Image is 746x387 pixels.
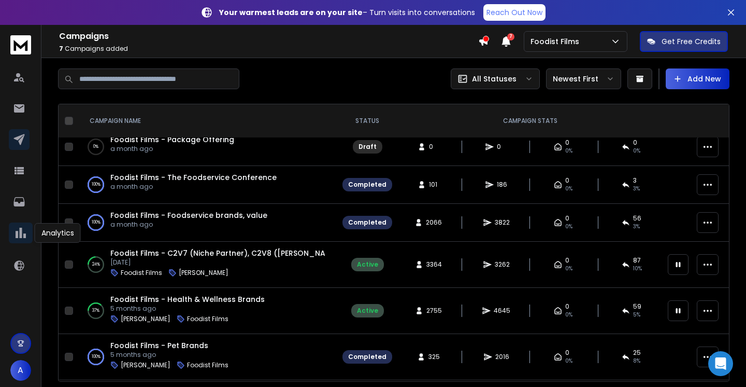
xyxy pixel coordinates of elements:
[110,258,326,267] p: [DATE]
[495,218,510,227] span: 3822
[483,4,546,21] a: Reach Out Now
[121,315,170,323] p: [PERSON_NAME]
[633,176,637,185] span: 3
[565,139,569,147] span: 0
[336,104,398,138] th: STATUS
[633,185,640,193] span: 3 %
[10,360,31,381] button: A
[110,145,234,153] p: a month ago
[633,349,641,357] span: 25
[77,242,336,288] td: 24%Foodist Films - C2V7 (Niche Partner), C2V8 ([PERSON_NAME])[DATE]Foodist Films[PERSON_NAME]
[357,307,378,315] div: Active
[92,259,100,270] p: 24 %
[77,166,336,204] td: 100%Foodist Films - The Foodservice Conferencea month ago
[472,74,517,84] p: All Statuses
[708,351,733,376] div: Open Intercom Messenger
[358,143,377,151] div: Draft
[110,351,228,359] p: 5 months ago
[59,44,63,53] span: 7
[219,7,363,18] strong: Your warmest leads are on your site
[565,256,569,265] span: 0
[110,210,267,220] a: Foodist Films - Foodservice brands, value
[486,7,542,18] p: Reach Out Now
[495,353,509,361] span: 2016
[494,307,510,315] span: 4645
[10,35,31,54] img: logo
[398,104,662,138] th: CAMPAIGN STATS
[110,183,277,191] p: a month ago
[507,33,514,40] span: 7
[426,260,442,269] span: 3364
[59,30,478,43] h1: Campaigns
[530,36,583,47] p: Foodist Films
[565,311,572,319] span: 0%
[565,147,572,155] span: 0%
[348,181,386,189] div: Completed
[77,128,336,166] td: 0%Foodist Films - Package Offeringa month ago
[348,218,386,227] div: Completed
[497,143,507,151] span: 0
[187,361,228,369] p: Foodist Films
[640,31,728,52] button: Get Free Credits
[565,214,569,223] span: 0
[565,265,572,273] span: 0%
[633,265,642,273] span: 10 %
[35,223,81,243] div: Analytics
[428,353,440,361] span: 325
[429,143,439,151] span: 0
[59,45,478,53] p: Campaigns added
[110,172,277,183] a: Foodist Films - The Foodservice Conference
[92,217,101,228] p: 100 %
[121,269,162,277] p: Foodist Films
[633,311,640,319] span: 5 %
[495,260,510,269] span: 3262
[110,248,342,258] a: Foodist Films - C2V7 (Niche Partner), C2V8 ([PERSON_NAME])
[77,288,336,334] td: 37%Foodist Films - Health & Wellness Brands5 months ago[PERSON_NAME]Foodist Films
[666,68,729,89] button: Add New
[565,349,569,357] span: 0
[633,214,641,223] span: 56
[565,302,569,311] span: 0
[121,361,170,369] p: [PERSON_NAME]
[565,176,569,185] span: 0
[110,134,234,145] a: Foodist Films - Package Offering
[93,142,98,152] p: 0 %
[633,256,641,265] span: 87
[77,334,336,380] td: 100%Foodist Films - Pet Brands5 months ago[PERSON_NAME]Foodist Films
[429,181,439,189] span: 101
[662,36,721,47] p: Get Free Credits
[92,306,99,316] p: 37 %
[92,352,101,362] p: 100 %
[348,353,386,361] div: Completed
[633,302,641,311] span: 59
[633,139,637,147] span: 0
[110,294,265,305] a: Foodist Films - Health & Wellness Brands
[357,260,378,269] div: Active
[92,179,101,190] p: 100 %
[110,340,208,351] a: Foodist Films - Pet Brands
[179,269,228,277] p: [PERSON_NAME]
[633,147,640,155] span: 0%
[110,220,267,229] p: a month ago
[219,7,475,18] p: – Turn visits into conversations
[110,305,265,313] p: 5 months ago
[633,357,640,365] span: 8 %
[77,204,336,242] td: 100%Foodist Films - Foodservice brands, valuea month ago
[565,223,572,231] span: 0%
[565,357,572,365] span: 0%
[426,218,442,227] span: 2066
[426,307,442,315] span: 2755
[565,185,572,193] span: 0%
[633,223,640,231] span: 3 %
[77,104,336,138] th: CAMPAIGN NAME
[546,68,621,89] button: Newest First
[187,315,228,323] p: Foodist Films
